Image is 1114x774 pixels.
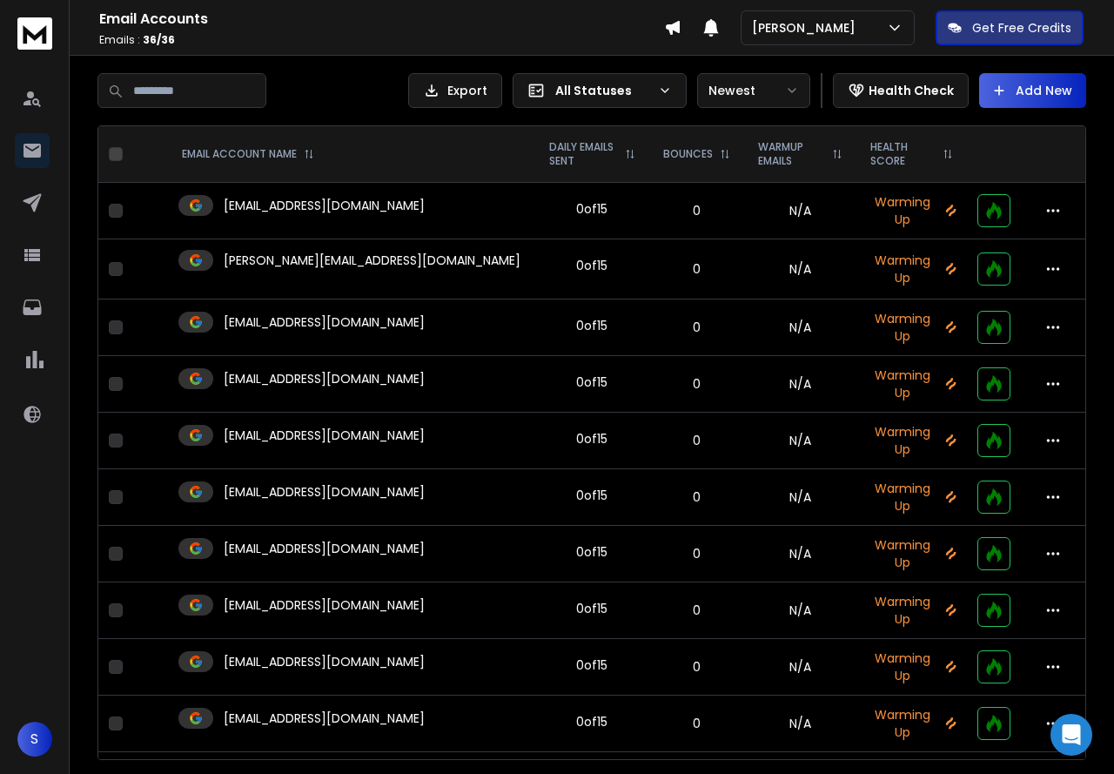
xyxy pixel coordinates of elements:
p: Warming Up [867,649,956,684]
p: 0 [660,375,734,393]
p: [EMAIL_ADDRESS][DOMAIN_NAME] [224,427,425,444]
div: 0 of 15 [576,430,607,448]
div: 0 of 15 [576,487,607,504]
p: 0 [660,488,734,506]
p: [PERSON_NAME][EMAIL_ADDRESS][DOMAIN_NAME] [224,252,520,269]
p: [EMAIL_ADDRESS][DOMAIN_NAME] [224,596,425,614]
div: EMAIL ACCOUNT NAME [182,147,314,161]
p: 0 [660,602,734,619]
p: Warming Up [867,367,956,401]
button: Get Free Credits [936,10,1084,45]
p: Health Check [869,82,954,99]
p: HEALTH SCORE [870,140,936,168]
button: Newest [697,73,810,108]
p: 0 [660,260,734,278]
p: [EMAIL_ADDRESS][DOMAIN_NAME] [224,653,425,670]
p: Warming Up [867,480,956,515]
p: Warming Up [867,252,956,286]
button: S [17,722,52,757]
div: 0 of 15 [576,200,607,218]
p: [EMAIL_ADDRESS][DOMAIN_NAME] [224,313,425,331]
td: N/A [744,639,856,696]
p: [EMAIL_ADDRESS][DOMAIN_NAME] [224,197,425,214]
p: BOUNCES [663,147,713,161]
p: DAILY EMAILS SENT [549,140,618,168]
p: Emails : [99,33,664,47]
p: Warming Up [867,706,956,741]
div: 0 of 15 [576,317,607,334]
p: [PERSON_NAME] [752,19,862,37]
p: 0 [660,658,734,676]
h1: Email Accounts [99,9,664,30]
p: 0 [660,202,734,219]
p: [EMAIL_ADDRESS][DOMAIN_NAME] [224,370,425,387]
p: [EMAIL_ADDRESS][DOMAIN_NAME] [224,540,425,557]
div: 0 of 15 [576,374,607,391]
div: 0 of 15 [576,656,607,674]
td: N/A [744,526,856,582]
img: logo [17,17,52,50]
td: N/A [744,300,856,356]
td: N/A [744,469,856,526]
div: Open Intercom Messenger [1050,714,1092,756]
div: 0 of 15 [576,257,607,274]
p: Warming Up [867,536,956,571]
button: Export [408,73,502,108]
button: Health Check [833,73,969,108]
p: 0 [660,432,734,449]
div: 0 of 15 [576,713,607,730]
td: N/A [744,696,856,752]
td: N/A [744,582,856,639]
p: 0 [660,715,734,732]
p: Get Free Credits [972,19,1071,37]
p: [EMAIL_ADDRESS][DOMAIN_NAME] [224,483,425,501]
p: Warming Up [867,423,956,458]
div: 0 of 15 [576,600,607,617]
button: Add New [979,73,1086,108]
p: 0 [660,545,734,562]
td: N/A [744,183,856,239]
p: Warming Up [867,593,956,628]
td: N/A [744,413,856,469]
p: Warming Up [867,310,956,345]
p: [EMAIL_ADDRESS][DOMAIN_NAME] [224,710,425,727]
span: 36 / 36 [143,32,175,47]
div: 0 of 15 [576,543,607,561]
p: WARMUP EMAILS [758,140,825,168]
td: N/A [744,239,856,300]
p: Warming Up [867,193,956,228]
p: All Statuses [555,82,651,99]
td: N/A [744,356,856,413]
p: 0 [660,319,734,336]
